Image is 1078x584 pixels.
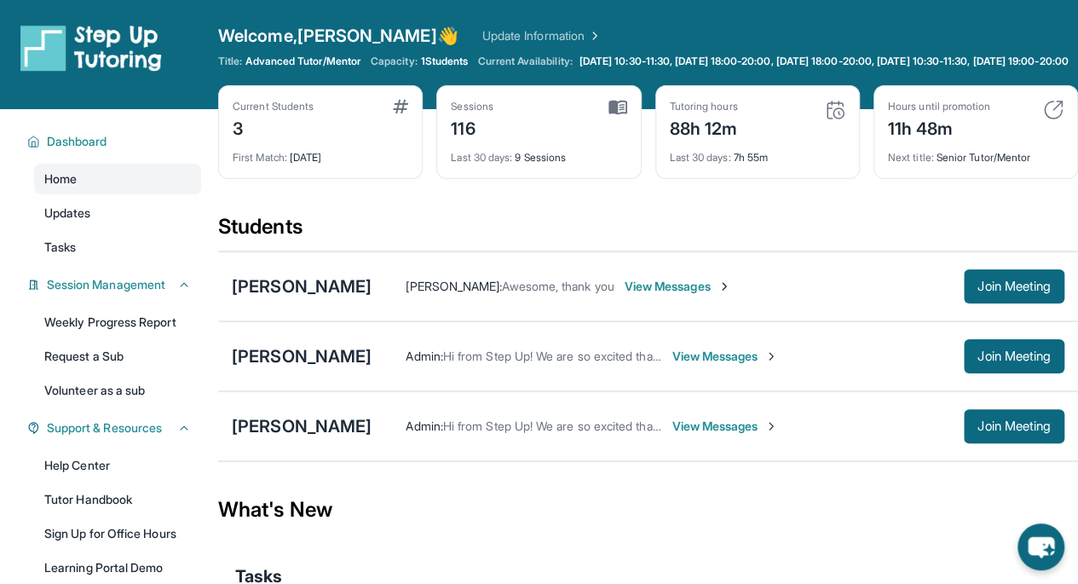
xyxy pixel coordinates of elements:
[218,213,1078,251] div: Students
[40,419,191,437] button: Support & Resources
[451,151,512,164] span: Last 30 days :
[44,239,76,256] span: Tasks
[393,100,408,113] img: card
[218,472,1078,547] div: What's New
[977,421,1051,431] span: Join Meeting
[47,276,165,293] span: Session Management
[34,518,201,549] a: Sign Up for Office Hours
[888,141,1064,165] div: Senior Tutor/Mentor
[672,418,778,435] span: View Messages
[977,281,1051,292] span: Join Meeting
[406,279,502,293] span: [PERSON_NAME] :
[44,205,91,222] span: Updates
[1043,100,1064,120] img: card
[451,141,626,165] div: 9 Sessions
[764,419,778,433] img: Chevron-Right
[670,151,731,164] span: Last 30 days :
[579,55,1069,68] span: [DATE] 10:30-11:30, [DATE] 18:00-20:00, [DATE] 18:00-20:00, [DATE] 10:30-11:30, [DATE] 19:00-20:00
[47,133,107,150] span: Dashboard
[245,55,360,68] span: Advanced Tutor/Mentor
[218,24,458,48] span: Welcome, [PERSON_NAME] 👋
[34,341,201,372] a: Request a Sub
[964,269,1064,304] button: Join Meeting
[888,100,990,113] div: Hours until promotion
[718,280,731,293] img: Chevron-Right
[406,349,442,363] span: Admin :
[406,419,442,433] span: Admin :
[608,100,627,115] img: card
[764,350,778,363] img: Chevron-Right
[451,113,493,141] div: 116
[218,55,242,68] span: Title:
[34,552,201,583] a: Learning Portal Demo
[34,198,201,228] a: Updates
[888,151,934,164] span: Next title :
[34,484,201,515] a: Tutor Handbook
[625,278,731,295] span: View Messages
[34,375,201,406] a: Volunteer as a sub
[964,409,1064,443] button: Join Meeting
[670,141,845,165] div: 7h 55m
[888,113,990,141] div: 11h 48m
[233,151,287,164] span: First Match :
[232,344,372,368] div: [PERSON_NAME]
[421,55,469,68] span: 1 Students
[1017,523,1064,570] button: chat-button
[232,414,372,438] div: [PERSON_NAME]
[34,232,201,263] a: Tasks
[34,450,201,481] a: Help Center
[502,279,614,293] span: Awesome, thank you
[34,307,201,338] a: Weekly Progress Report
[232,275,372,298] div: [PERSON_NAME]
[576,55,1072,68] a: [DATE] 10:30-11:30, [DATE] 18:00-20:00, [DATE] 18:00-20:00, [DATE] 10:30-11:30, [DATE] 19:00-20:00
[20,24,162,72] img: logo
[672,348,778,365] span: View Messages
[825,100,845,120] img: card
[40,276,191,293] button: Session Management
[478,55,572,68] span: Current Availability:
[371,55,418,68] span: Capacity:
[670,100,738,113] div: Tutoring hours
[47,419,162,437] span: Support & Resources
[34,164,201,194] a: Home
[233,141,408,165] div: [DATE]
[964,339,1064,373] button: Join Meeting
[233,113,314,141] div: 3
[585,27,602,44] img: Chevron Right
[233,100,314,113] div: Current Students
[40,133,191,150] button: Dashboard
[977,351,1051,361] span: Join Meeting
[44,171,77,188] span: Home
[451,100,493,113] div: Sessions
[670,113,738,141] div: 88h 12m
[482,27,602,44] a: Update Information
